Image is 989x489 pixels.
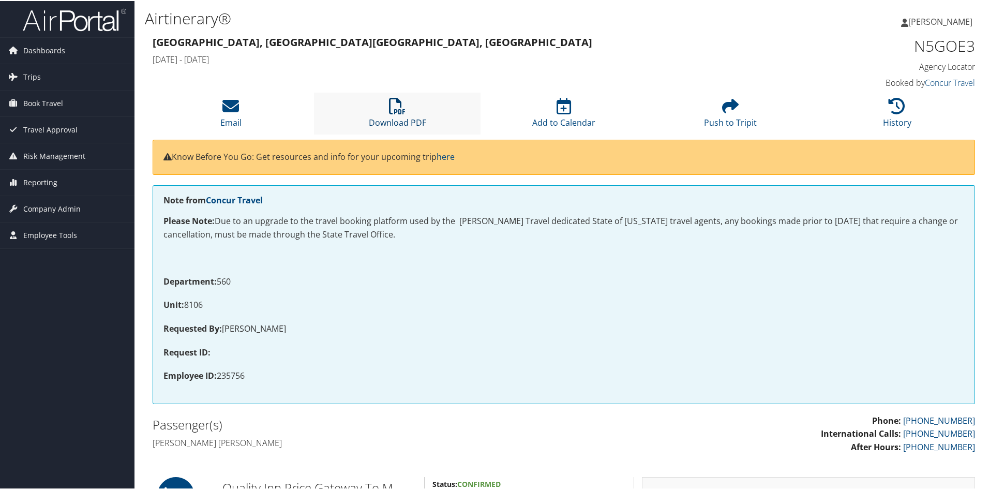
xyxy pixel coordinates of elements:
[23,221,77,247] span: Employee Tools
[153,415,556,433] h2: Passenger(s)
[145,7,703,28] h1: Airtinerary®
[925,76,975,87] a: Concur Travel
[23,142,85,168] span: Risk Management
[704,102,757,127] a: Push to Tripit
[23,7,126,31] img: airportal-logo.png
[163,298,184,309] strong: Unit:
[163,214,215,226] strong: Please Note:
[432,478,457,488] strong: Status:
[153,53,766,64] h4: [DATE] - [DATE]
[23,90,63,115] span: Book Travel
[23,63,41,89] span: Trips
[163,194,263,205] strong: Note from
[23,37,65,63] span: Dashboards
[163,275,217,286] strong: Department:
[903,414,975,425] a: [PHONE_NUMBER]
[781,34,975,56] h1: N5GOE3
[163,150,964,163] p: Know Before You Go: Get resources and info for your upcoming trip
[821,427,901,438] strong: International Calls:
[163,321,964,335] p: [PERSON_NAME]
[220,102,242,127] a: Email
[23,169,57,195] span: Reporting
[908,15,972,26] span: [PERSON_NAME]
[872,414,901,425] strong: Phone:
[153,436,556,448] h4: [PERSON_NAME] [PERSON_NAME]
[153,34,592,48] strong: [GEOGRAPHIC_DATA], [GEOGRAPHIC_DATA] [GEOGRAPHIC_DATA], [GEOGRAPHIC_DATA]
[163,274,964,288] p: 560
[163,368,964,382] p: 235756
[883,102,911,127] a: History
[437,150,455,161] a: here
[901,5,983,36] a: [PERSON_NAME]
[23,195,81,221] span: Company Admin
[532,102,595,127] a: Add to Calendar
[369,102,426,127] a: Download PDF
[23,116,78,142] span: Travel Approval
[781,76,975,87] h4: Booked by
[851,440,901,452] strong: After Hours:
[163,346,211,357] strong: Request ID:
[903,440,975,452] a: [PHONE_NUMBER]
[457,478,501,488] span: Confirmed
[781,60,975,71] h4: Agency Locator
[163,214,964,240] p: Due to an upgrade to the travel booking platform used by the [PERSON_NAME] Travel dedicated State...
[163,369,217,380] strong: Employee ID:
[206,194,263,205] a: Concur Travel
[163,322,222,333] strong: Requested By:
[903,427,975,438] a: [PHONE_NUMBER]
[163,298,964,311] p: 8106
